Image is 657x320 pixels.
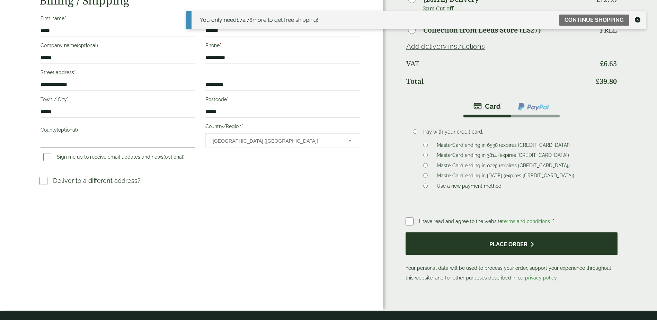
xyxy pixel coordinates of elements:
span: (optional) [77,43,98,48]
abbr: required [74,70,76,75]
span: 72.78 [237,17,252,23]
img: stripe.png [473,102,501,110]
span: £ [596,77,600,86]
input: Sign me up to receive email updates and news(optional) [43,153,51,161]
span: I have read and agree to the website [419,219,551,224]
label: Town / City [41,95,195,106]
a: Add delivery instructions [406,42,485,51]
p: Your personal data will be used to process your order, support your experience throughout this we... [406,232,618,283]
bdi: 6.63 [600,59,617,68]
abbr: required [64,16,66,21]
label: MasterCard ending in [DATE] (expires [CREDIT_CARD_DATA]) [434,173,577,180]
button: Place order [406,232,618,255]
abbr: required [67,97,69,102]
label: Country/Region [205,122,360,133]
abbr: required [227,97,229,102]
img: ppcp-gateway.png [517,102,550,111]
label: Company name [41,41,195,52]
th: VAT [406,55,591,72]
abbr: required [241,124,243,129]
a: terms and conditions [502,219,550,224]
label: Use a new payment method [434,183,504,191]
span: United Kingdom (UK) [213,134,339,148]
label: MasterCard ending in 6538 (expires [CREDIT_CARD_DATA]) [434,142,572,150]
label: MasterCard ending in 3814 (expires [CREDIT_CARD_DATA]) [434,152,572,160]
label: First name [41,14,195,25]
span: (optional) [163,154,185,160]
span: £ [600,59,604,68]
a: Continue shopping [559,15,629,26]
abbr: required [553,219,554,224]
label: County [41,125,195,137]
abbr: required [220,43,221,48]
p: 2pm Cut off [423,3,591,14]
span: (optional) [57,127,78,133]
p: Pay with your credit card. [423,128,607,136]
span: Country/Region [205,133,360,148]
label: Phone [205,41,360,52]
span: £ [237,17,239,23]
label: Sign me up to receive email updates and news [41,154,187,162]
div: You only need more to get free shipping! [200,16,318,24]
label: MasterCard ending in 0225 (expires [CREDIT_CARD_DATA]) [434,163,572,170]
label: Street address [41,68,195,79]
a: privacy policy [525,275,557,281]
bdi: 39.80 [596,77,617,86]
label: Postcode [205,95,360,106]
p: Deliver to a different address? [53,176,141,185]
th: Total [406,73,591,90]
